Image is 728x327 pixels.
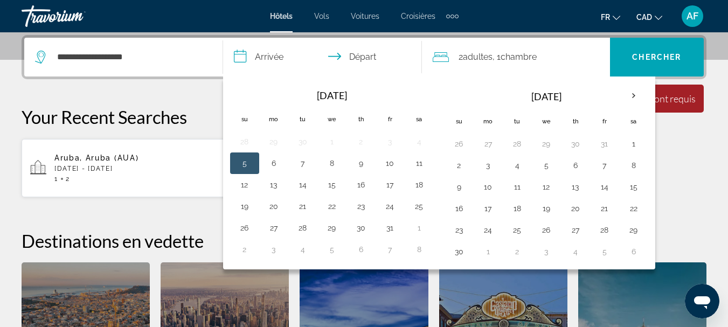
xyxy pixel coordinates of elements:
[24,38,704,76] div: Search widget
[352,220,370,235] button: Day 30
[678,5,706,27] button: User Menu
[509,244,526,259] button: Day 2
[382,177,399,192] button: Day 17
[596,136,613,151] button: Day 31
[480,222,497,238] button: Day 24
[411,156,428,171] button: Day 11
[259,84,405,107] th: [DATE]
[294,220,311,235] button: Day 28
[625,136,642,151] button: Day 1
[236,156,253,171] button: Day 5
[22,106,706,128] p: Your Recent Searches
[56,49,206,65] input: Search hotel destination
[351,12,379,20] a: Voitures
[538,201,555,216] button: Day 19
[596,158,613,173] button: Day 7
[22,138,242,198] button: Aruba, Aruba (AUA)[DATE] - [DATE]12
[236,134,253,149] button: Day 28
[685,284,719,318] iframe: Bouton de lancement de la fenêtre de messagerie
[567,158,584,173] button: Day 6
[601,9,620,25] button: Change language
[596,179,613,194] button: Day 14
[352,242,370,257] button: Day 6
[265,220,282,235] button: Day 27
[501,52,537,62] span: Chambre
[463,52,493,62] span: Adultes
[509,222,526,238] button: Day 25
[567,201,584,216] button: Day 20
[382,242,399,257] button: Day 7
[596,222,613,238] button: Day 28
[352,177,370,192] button: Day 16
[401,12,435,20] a: Croisières
[323,134,341,149] button: Day 1
[382,156,399,171] button: Day 10
[480,244,497,259] button: Day 1
[687,11,698,22] span: AF
[509,179,526,194] button: Day 11
[352,199,370,214] button: Day 23
[538,222,555,238] button: Day 26
[596,201,613,216] button: Day 21
[636,9,662,25] button: Change currency
[493,50,537,65] span: , 1
[632,53,681,61] span: Chercher
[265,177,282,192] button: Day 13
[625,158,642,173] button: Day 8
[352,156,370,171] button: Day 9
[450,136,468,151] button: Day 26
[450,244,468,259] button: Day 30
[450,201,468,216] button: Day 16
[223,38,422,76] button: Select check in and out date
[411,220,428,235] button: Day 1
[567,179,584,194] button: Day 13
[323,177,341,192] button: Day 15
[323,156,341,171] button: Day 8
[265,156,282,171] button: Day 6
[265,134,282,149] button: Day 29
[236,220,253,235] button: Day 26
[54,175,58,183] span: 1
[422,38,610,76] button: Travelers: 2 adults, 0 children
[446,8,459,25] button: Extra navigation items
[66,175,70,183] span: 2
[22,230,706,252] h2: Destinations en vedette
[270,12,293,20] a: Hôtels
[509,158,526,173] button: Day 4
[22,2,129,30] a: Travorium
[411,177,428,192] button: Day 18
[538,244,555,259] button: Day 3
[625,179,642,194] button: Day 15
[567,136,584,151] button: Day 30
[323,242,341,257] button: Day 5
[294,177,311,192] button: Day 14
[236,177,253,192] button: Day 12
[538,136,555,151] button: Day 29
[509,201,526,216] button: Day 18
[294,199,311,214] button: Day 21
[474,84,619,109] th: [DATE]
[314,12,329,20] a: Vols
[480,136,497,151] button: Day 27
[54,165,234,172] p: [DATE] - [DATE]
[509,136,526,151] button: Day 28
[382,199,399,214] button: Day 24
[230,84,434,260] table: Left calendar grid
[411,199,428,214] button: Day 25
[610,38,704,76] button: Search
[236,199,253,214] button: Day 19
[450,179,468,194] button: Day 9
[323,220,341,235] button: Day 29
[459,50,493,65] span: 2
[265,242,282,257] button: Day 3
[236,242,253,257] button: Day 2
[625,201,642,216] button: Day 22
[382,134,399,149] button: Day 3
[619,84,648,108] button: Next month
[450,158,468,173] button: Day 2
[54,154,138,162] span: Aruba, Aruba (AUA)
[450,222,468,238] button: Day 23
